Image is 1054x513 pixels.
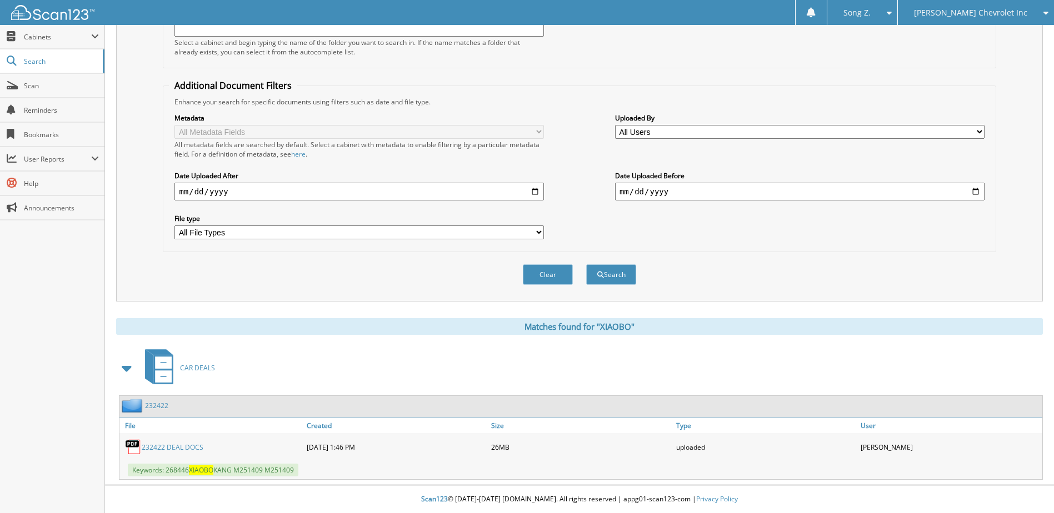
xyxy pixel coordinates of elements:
a: File [119,418,304,433]
input: end [615,183,985,200]
input: start [174,183,544,200]
a: Type [673,418,858,433]
a: User [858,418,1042,433]
iframe: Chat Widget [998,460,1054,513]
button: Search [586,264,636,285]
a: CAR DEALS [138,346,215,390]
span: Keywords: 268446 KANG M251409 M251409 [128,464,298,476]
span: Announcements [24,203,99,213]
img: scan123-logo-white.svg [11,5,94,20]
label: File type [174,214,544,223]
span: Help [24,179,99,188]
legend: Additional Document Filters [169,79,297,92]
img: folder2.png [122,399,145,413]
div: uploaded [673,436,858,458]
span: CAR DEALS [180,363,215,373]
div: Matches found for "XIAOBO" [116,318,1043,335]
a: Created [304,418,488,433]
div: Enhance your search for specific documents using filters such as date and file type. [169,97,990,107]
div: © [DATE]-[DATE] [DOMAIN_NAME]. All rights reserved | appg01-scan123-com | [105,486,1054,513]
label: Uploaded By [615,113,985,123]
span: XIAOBO [189,465,213,475]
img: PDF.png [125,439,142,455]
a: Privacy Policy [696,494,738,504]
label: Metadata [174,113,544,123]
a: 232422 [145,401,168,410]
a: 232422 DEAL DOCS [142,442,203,452]
div: [PERSON_NAME] [858,436,1042,458]
div: All metadata fields are searched by default. Select a cabinet with metadata to enable filtering b... [174,140,544,159]
span: Search [24,57,97,66]
span: Scan [24,81,99,90]
a: here [291,149,306,159]
div: 26MB [488,436,673,458]
span: Scan123 [421,494,448,504]
span: Cabinets [24,32,91,42]
span: [PERSON_NAME] Chevrolet Inc [914,9,1027,16]
div: Select a cabinet and begin typing the name of the folder you want to search in. If the name match... [174,38,544,57]
a: Size [488,418,673,433]
span: Reminders [24,105,99,115]
label: Date Uploaded After [174,171,544,180]
div: [DATE] 1:46 PM [304,436,488,458]
label: Date Uploaded Before [615,171,985,180]
span: User Reports [24,154,91,164]
span: Bookmarks [24,130,99,139]
button: Clear [523,264,573,285]
span: Song Z. [843,9,871,16]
